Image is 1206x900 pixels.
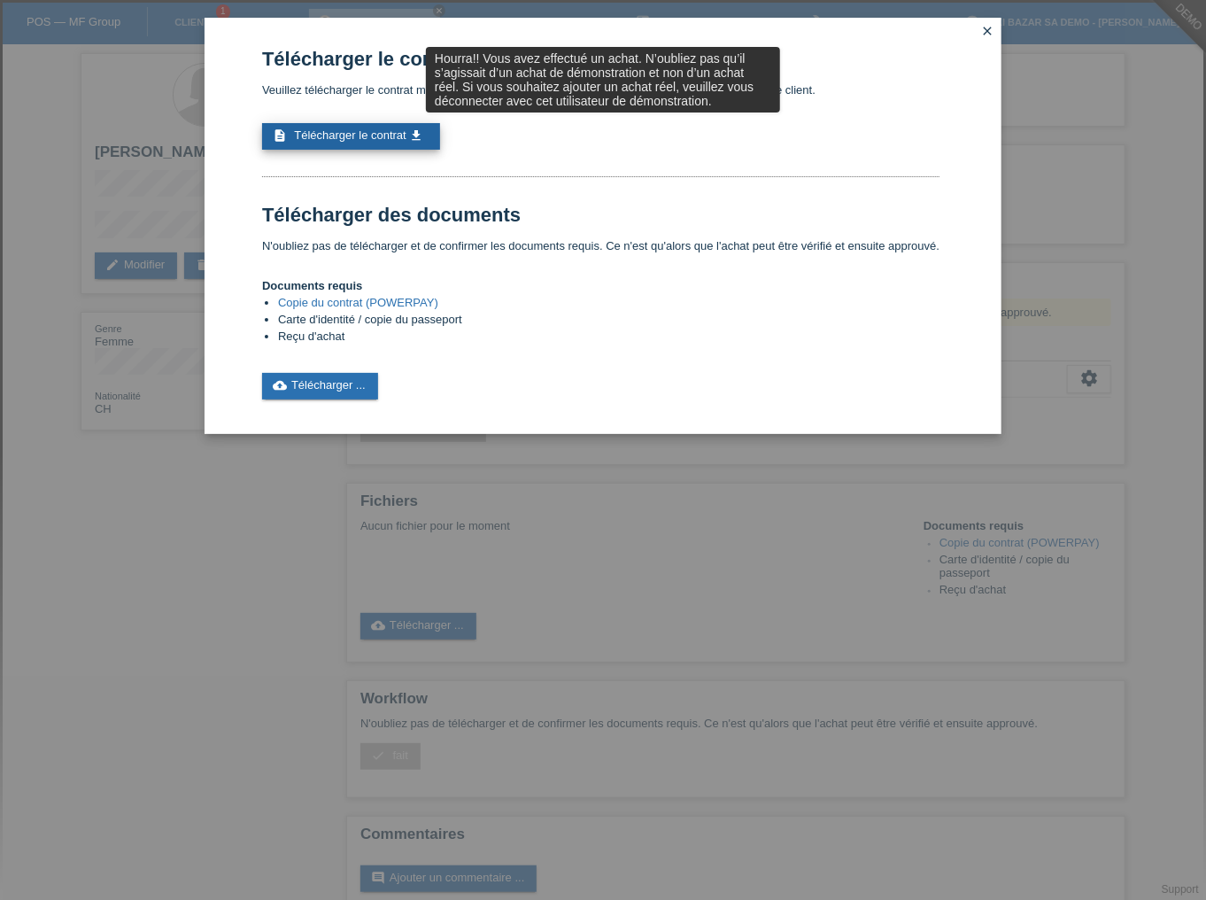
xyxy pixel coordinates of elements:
i: description [273,128,287,143]
h4: Documents requis [262,279,939,292]
h1: Télécharger des documents [262,204,939,226]
a: cloud_uploadTélécharger ... [262,373,378,400]
div: Hourra!! Vous avez effectué un achat. N’oubliez pas qu’il s’agissait d’un achat de démonstration ... [426,47,780,112]
a: description Télécharger le contrat get_app [262,123,440,150]
p: N'oubliez pas de télécharger et de confirmer les documents requis. Ce n'est qu'alors que l'achat ... [262,239,939,252]
li: Reçu d'achat [278,330,939,346]
i: close [980,24,994,38]
li: Carte d'identité / copie du passeport [278,313,939,330]
i: cloud_upload [273,378,287,392]
span: Télécharger le contrat [294,128,406,142]
a: close [976,22,999,43]
i: get_app [409,128,423,143]
a: Copie du contrat (POWERPAY) [278,296,438,309]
